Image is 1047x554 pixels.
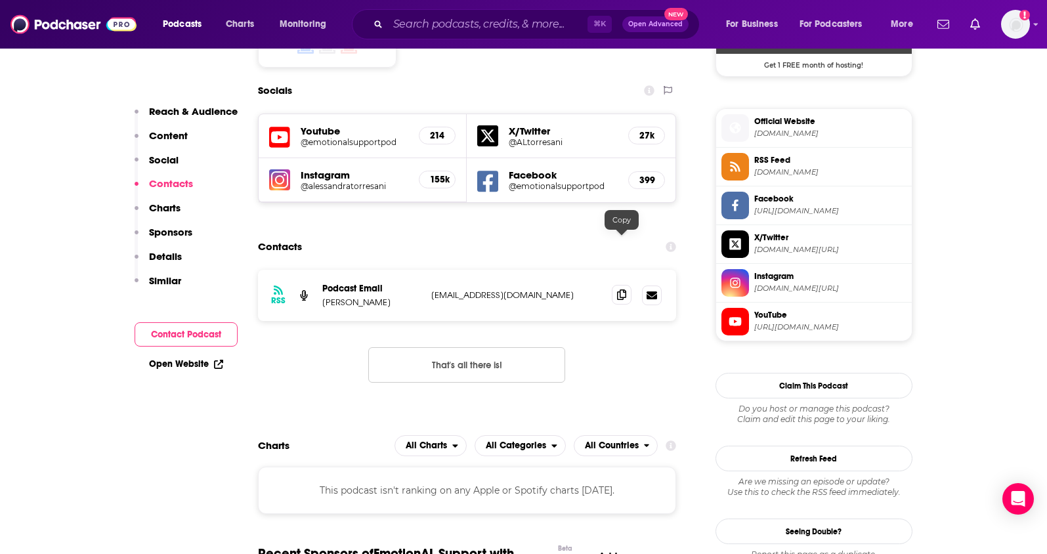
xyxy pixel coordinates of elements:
[163,15,202,33] span: Podcasts
[217,14,262,35] a: Charts
[605,210,639,230] div: Copy
[716,446,912,471] button: Refresh Feed
[721,269,907,297] a: Instagram[DOMAIN_NAME][URL]
[430,130,444,141] h5: 214
[754,322,907,332] span: https://www.youtube.com/@emotionalsupportpod
[1001,10,1030,39] button: Show profile menu
[882,14,929,35] button: open menu
[364,9,712,39] div: Search podcasts, credits, & more...
[716,404,912,425] div: Claim and edit this page to your liking.
[754,167,907,177] span: feed.podbean.com
[301,125,409,137] h5: Youtube
[754,270,907,282] span: Instagram
[475,435,566,456] h2: Categories
[395,435,467,456] button: open menu
[1002,483,1034,515] div: Open Intercom Messenger
[716,373,912,398] button: Claim This Podcast
[280,15,326,33] span: Monitoring
[509,181,618,191] a: @emotionalsupportpod
[721,192,907,219] a: Facebook[URL][DOMAIN_NAME]
[639,175,654,186] h5: 399
[135,129,188,154] button: Content
[754,116,907,127] span: Official Website
[135,202,181,226] button: Charts
[269,169,290,190] img: iconImage
[135,154,179,178] button: Social
[664,8,688,20] span: New
[754,309,907,321] span: YouTube
[149,274,181,287] p: Similar
[388,14,588,35] input: Search podcasts, credits, & more...
[406,441,447,450] span: All Charts
[574,435,658,456] h2: Countries
[721,114,907,142] a: Official Website[DOMAIN_NAME]
[509,137,618,147] a: @ALtorresani
[1001,10,1030,39] img: User Profile
[721,230,907,258] a: X/Twitter[DOMAIN_NAME][URL]
[368,347,565,383] button: Nothing here.
[932,13,954,35] a: Show notifications dropdown
[135,226,192,250] button: Sponsors
[301,137,409,147] a: @emotionalsupportpod
[754,193,907,205] span: Facebook
[716,404,912,414] span: Do you host or manage this podcast?
[622,16,689,32] button: Open AdvancedNew
[149,226,192,238] p: Sponsors
[574,435,658,456] button: open menu
[628,21,683,28] span: Open Advanced
[149,177,193,190] p: Contacts
[585,441,639,450] span: All Countries
[716,54,912,70] span: Get 1 FREE month of hosting!
[258,467,677,514] div: This podcast isn't ranking on any Apple or Spotify charts [DATE].
[754,154,907,166] span: RSS Feed
[509,169,618,181] h5: Facebook
[726,15,778,33] span: For Business
[149,105,238,117] p: Reach & Audience
[791,14,882,35] button: open menu
[716,519,912,544] a: Seeing Double?
[754,245,907,255] span: twitter.com/ALtorresani
[301,169,409,181] h5: Instagram
[149,358,223,370] a: Open Website
[754,206,907,216] span: https://www.facebook.com/emotionalsupportpod
[258,439,289,452] h2: Charts
[258,78,292,103] h2: Socials
[431,289,602,301] p: [EMAIL_ADDRESS][DOMAIN_NAME]
[486,441,546,450] span: All Categories
[754,232,907,244] span: X/Twitter
[149,250,182,263] p: Details
[149,129,188,142] p: Content
[716,477,912,498] div: Are we missing an episode or update? Use this to check the RSS feed immediately.
[395,435,467,456] h2: Platforms
[301,181,409,191] a: @alessandratorresani
[135,322,238,347] button: Contact Podcast
[135,177,193,202] button: Contacts
[322,283,421,294] p: Podcast Email
[891,15,913,33] span: More
[258,234,302,259] h2: Contacts
[270,14,343,35] button: open menu
[154,14,219,35] button: open menu
[11,12,137,37] a: Podchaser - Follow, Share and Rate Podcasts
[509,125,618,137] h5: X/Twitter
[716,14,912,68] a: Podbean Deal: Get 1 FREE month of hosting!
[226,15,254,33] span: Charts
[717,14,794,35] button: open menu
[754,129,907,138] span: emotionalsupportpod.com
[135,274,181,299] button: Similar
[588,16,612,33] span: ⌘ K
[322,297,421,308] p: [PERSON_NAME]
[639,130,654,141] h5: 27k
[800,15,863,33] span: For Podcasters
[135,250,182,274] button: Details
[965,13,985,35] a: Show notifications dropdown
[558,544,572,553] div: Beta
[271,295,286,306] h3: RSS
[721,153,907,181] a: RSS Feed[DOMAIN_NAME]
[149,154,179,166] p: Social
[754,284,907,293] span: instagram.com/alessandratorresani
[1019,10,1030,20] svg: Add a profile image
